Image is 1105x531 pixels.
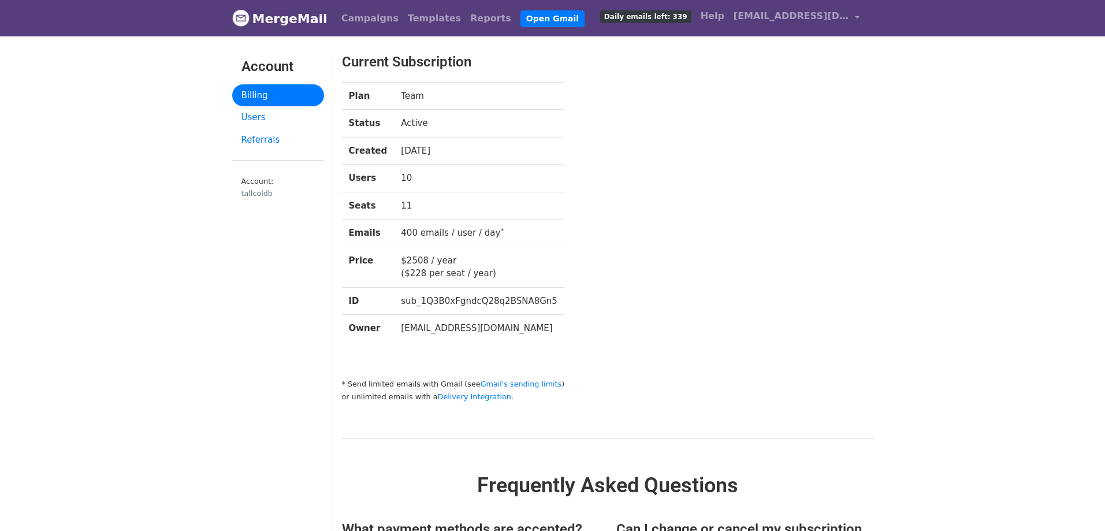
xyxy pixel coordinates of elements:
a: Billing [232,84,324,107]
a: Daily emails left: 339 [596,5,696,28]
a: Campaigns [337,7,403,30]
small: Account: [241,177,315,199]
span: [EMAIL_ADDRESS][DOMAIN_NAME] [734,9,849,23]
div: tallcoldb [241,188,315,199]
td: [EMAIL_ADDRESS][DOMAIN_NAME] [394,315,564,342]
th: Seats [342,192,395,220]
th: Price [342,247,395,287]
td: Active [394,110,564,138]
td: Team [394,82,564,110]
td: [DATE] [394,137,564,165]
a: Users [232,106,324,129]
a: Help [696,5,729,28]
td: $2508 / year ($228 per seat / year) [394,247,564,287]
h3: Account [241,58,315,75]
th: Owner [342,315,395,342]
a: Reports [466,7,516,30]
a: Gmail's sending limits [481,380,562,388]
td: 11 [394,192,564,220]
small: * Send limited emails with Gmail (see ) or unlimited emails with a . [342,380,565,402]
h3: Current Subscription [342,54,828,70]
a: Templates [403,7,466,30]
th: Created [342,137,395,165]
a: MergeMail [232,6,328,31]
h2: Frequently Asked Questions [342,473,873,498]
th: ID [342,287,395,315]
td: sub_1Q3B0xFgndcQ28q2BSNA8Gn5 [394,287,564,315]
td: 10 [394,165,564,192]
a: Referrals [232,129,324,151]
td: 400 emails / user / day [394,220,564,247]
a: Open Gmail [520,10,585,27]
th: Users [342,165,395,192]
th: Plan [342,82,395,110]
a: Delivery Integration [438,392,511,401]
span: Daily emails left: 339 [600,10,691,23]
a: [EMAIL_ADDRESS][DOMAIN_NAME] [729,5,864,32]
th: Emails [342,220,395,247]
img: MergeMail logo [232,9,250,27]
th: Status [342,110,395,138]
